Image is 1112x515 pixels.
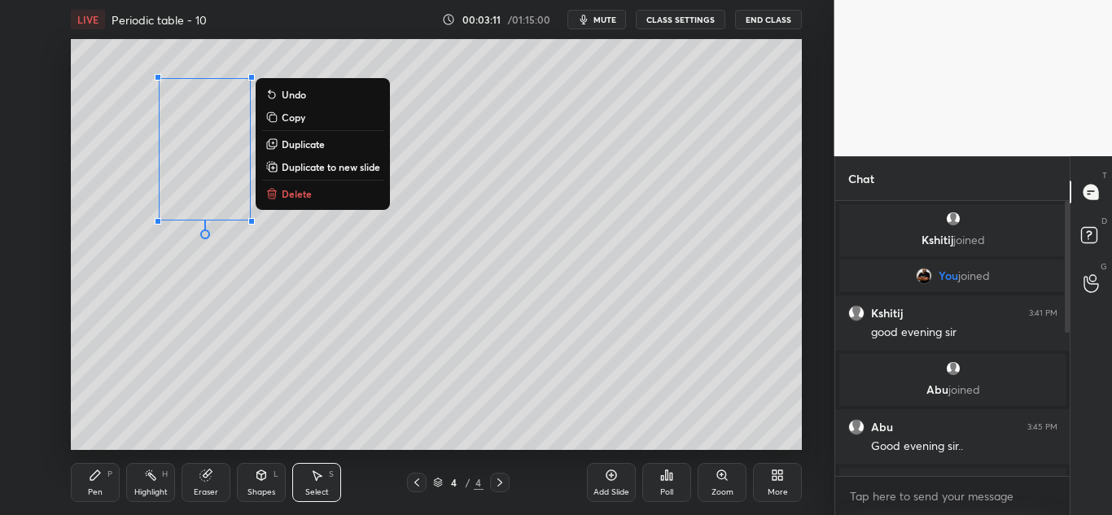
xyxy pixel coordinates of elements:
[871,420,893,434] h6: Abu
[282,111,305,124] p: Copy
[948,382,979,397] span: joined
[134,488,168,496] div: Highlight
[952,232,984,247] span: joined
[107,470,112,478] div: P
[247,488,275,496] div: Shapes
[660,488,673,496] div: Poll
[958,269,990,282] span: joined
[735,10,802,29] button: End Class
[849,383,1057,396] p: Abu
[916,268,932,284] img: a01082944b8c4f22862f39c035533313.jpg
[329,470,334,478] div: S
[849,233,1057,247] p: Kshitij
[282,88,306,101] p: Undo
[944,474,961,491] img: default.png
[282,187,312,200] p: Delete
[282,160,380,173] p: Duplicate to new slide
[711,488,733,496] div: Zoom
[1101,215,1107,227] p: D
[1102,169,1107,181] p: T
[835,201,1070,476] div: grid
[194,488,218,496] div: Eraser
[1027,422,1057,432] div: 3:45 PM
[162,470,168,478] div: H
[282,137,325,151] p: Duplicate
[262,184,383,203] button: Delete
[88,488,103,496] div: Pen
[262,107,383,127] button: Copy
[768,488,788,496] div: More
[262,134,383,154] button: Duplicate
[274,470,278,478] div: L
[871,325,1057,341] div: good evening sir
[567,10,626,29] button: mute
[262,85,383,104] button: Undo
[944,211,961,227] img: default.png
[944,360,961,377] img: default.png
[466,478,471,487] div: /
[112,12,207,28] h4: Periodic table - 10
[446,478,462,487] div: 4
[305,488,329,496] div: Select
[593,488,629,496] div: Add Slide
[848,305,865,321] img: default.png
[71,10,105,29] div: LIVE
[636,10,725,29] button: CLASS SETTINGS
[1029,308,1057,318] div: 3:41 PM
[593,14,616,25] span: mute
[474,475,484,490] div: 4
[835,157,887,200] p: Chat
[1101,260,1107,273] p: G
[871,306,903,321] h6: Kshitij
[848,419,865,435] img: default.png
[871,439,1057,455] div: Good evening sir..
[939,269,958,282] span: You
[262,157,383,177] button: Duplicate to new slide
